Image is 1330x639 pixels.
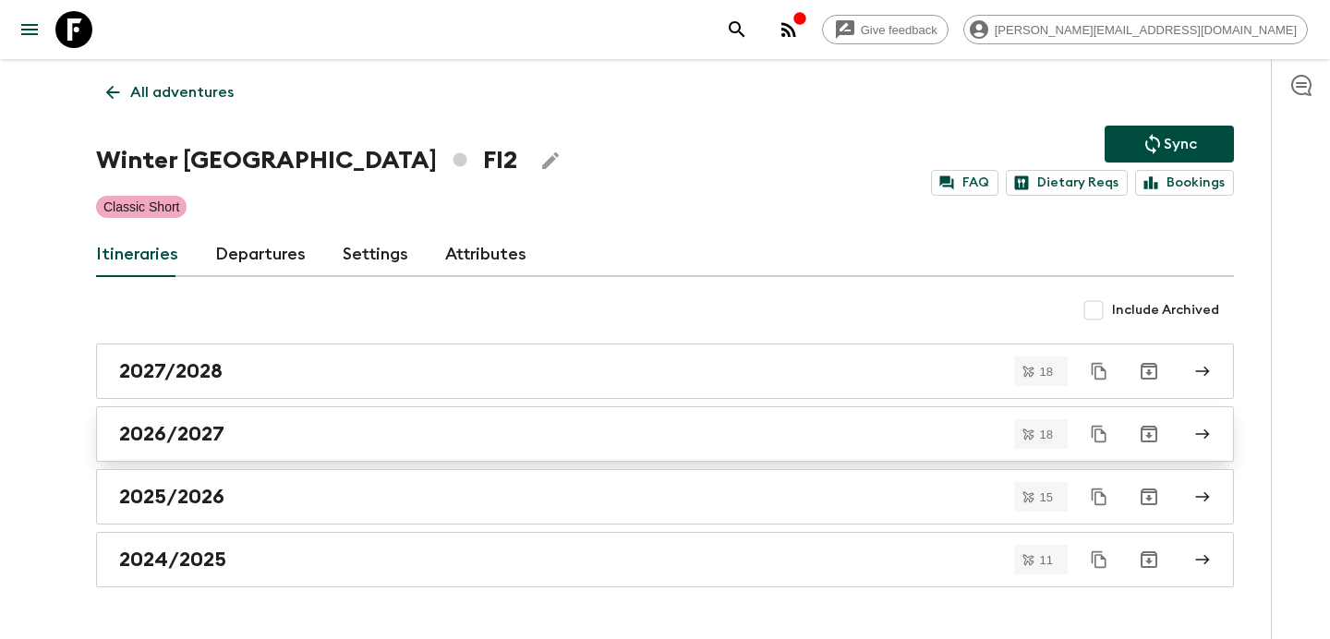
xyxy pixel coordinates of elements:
[1082,355,1116,388] button: Duplicate
[119,485,224,509] h2: 2025/2026
[119,422,224,446] h2: 2026/2027
[96,532,1234,587] a: 2024/2025
[96,344,1234,399] a: 2027/2028
[1112,301,1219,319] span: Include Archived
[532,142,569,179] button: Edit Adventure Title
[119,548,226,572] h2: 2024/2025
[1105,126,1234,163] button: Sync adventure departures to the booking engine
[822,15,949,44] a: Give feedback
[1029,366,1064,378] span: 18
[11,11,48,48] button: menu
[215,233,306,277] a: Departures
[96,142,517,179] h1: Winter [GEOGRAPHIC_DATA] FI2
[96,233,178,277] a: Itineraries
[1082,543,1116,576] button: Duplicate
[1130,416,1167,452] button: Archive
[1082,480,1116,513] button: Duplicate
[985,23,1307,37] span: [PERSON_NAME][EMAIL_ADDRESS][DOMAIN_NAME]
[96,406,1234,462] a: 2026/2027
[1006,170,1128,196] a: Dietary Reqs
[1130,541,1167,578] button: Archive
[1130,478,1167,515] button: Archive
[1130,353,1167,390] button: Archive
[1164,133,1197,155] p: Sync
[719,11,756,48] button: search adventures
[1082,417,1116,451] button: Duplicate
[343,233,408,277] a: Settings
[103,198,179,216] p: Classic Short
[1029,428,1064,440] span: 18
[445,233,526,277] a: Attributes
[119,359,223,383] h2: 2027/2028
[96,74,244,111] a: All adventures
[130,81,234,103] p: All adventures
[1135,170,1234,196] a: Bookings
[96,469,1234,524] a: 2025/2026
[1029,554,1064,566] span: 11
[963,15,1308,44] div: [PERSON_NAME][EMAIL_ADDRESS][DOMAIN_NAME]
[1029,491,1064,503] span: 15
[851,23,948,37] span: Give feedback
[931,170,998,196] a: FAQ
